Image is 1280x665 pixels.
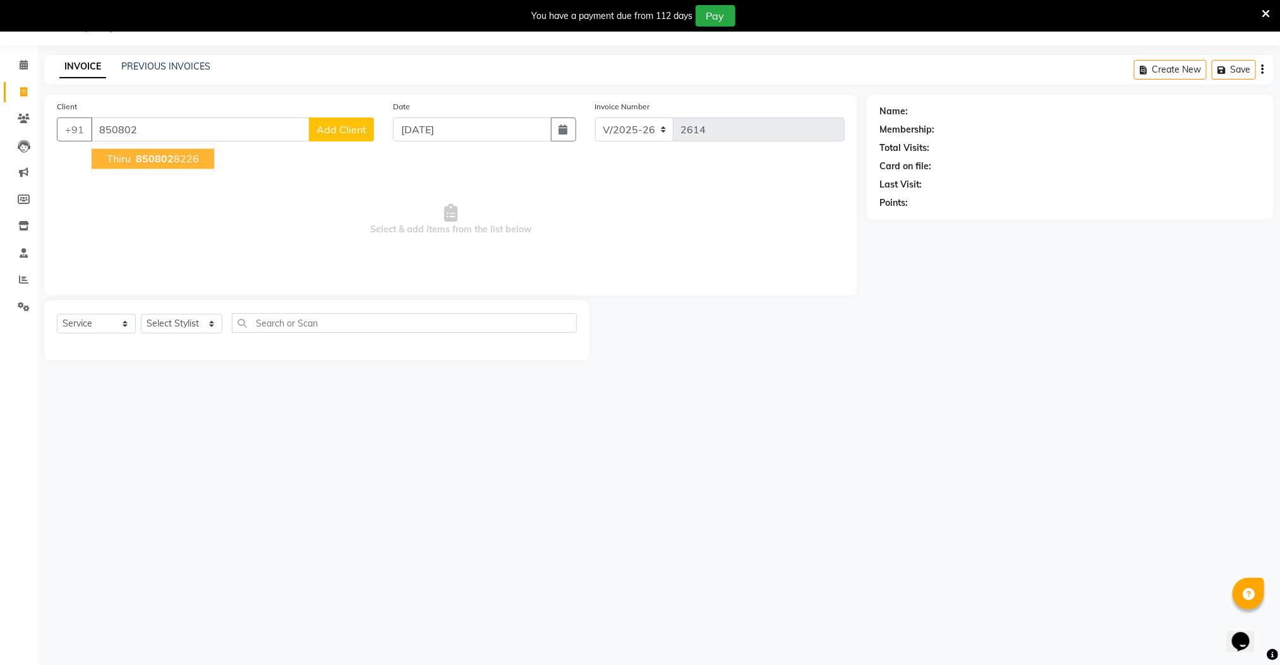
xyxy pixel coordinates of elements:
[59,56,106,78] a: INVOICE
[696,5,735,27] button: Pay
[57,157,845,283] span: Select & add items from the list below
[879,141,929,155] div: Total Visits:
[1212,60,1256,80] button: Save
[393,101,410,112] label: Date
[57,101,77,112] label: Client
[107,153,131,165] span: thiru
[317,123,366,136] span: Add Client
[309,117,374,141] button: Add Client
[121,61,210,72] a: PREVIOUS INVOICES
[879,178,922,191] div: Last Visit:
[879,105,908,118] div: Name:
[232,313,577,333] input: Search or Scan
[879,196,908,210] div: Points:
[1134,60,1207,80] button: Create New
[879,123,934,136] div: Membership:
[136,153,174,165] span: 850802
[879,160,931,173] div: Card on file:
[133,153,199,165] ngb-highlight: 8226
[595,101,650,112] label: Invoice Number
[532,9,693,23] div: You have a payment due from 112 days
[1227,614,1267,652] iframe: chat widget
[57,117,92,141] button: +91
[91,117,310,141] input: Search by Name/Mobile/Email/Code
